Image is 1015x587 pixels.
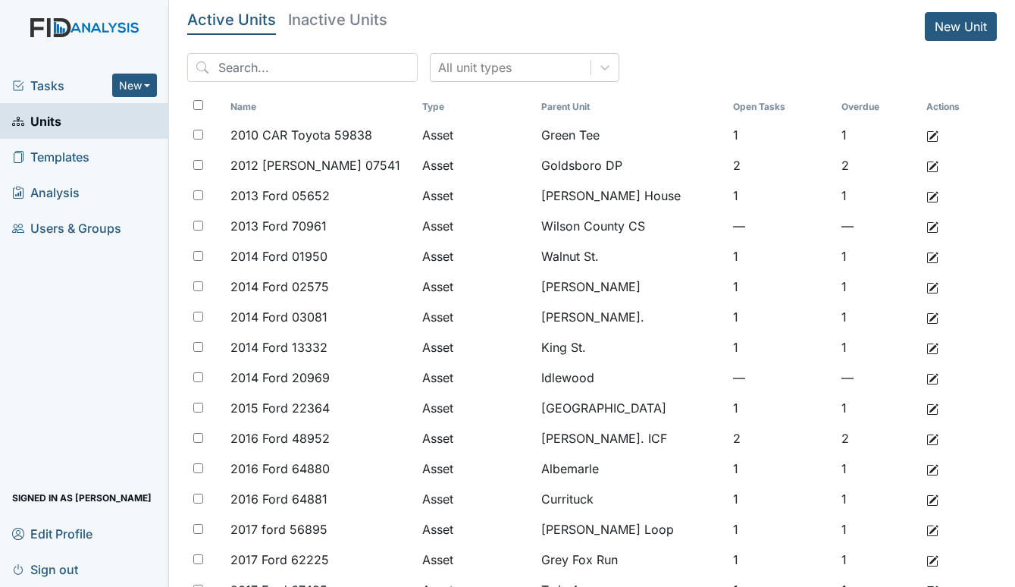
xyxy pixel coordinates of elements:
td: Asset [416,545,535,575]
a: New Unit [925,12,997,41]
span: Units [12,109,61,133]
span: 2016 Ford 48952 [230,429,330,447]
span: 2010 CAR Toyota 59838 [230,126,372,144]
td: 1 [727,302,835,332]
span: Edit Profile [12,522,92,545]
td: Currituck [535,484,727,514]
td: Asset [416,423,535,454]
td: 1 [727,514,835,545]
td: 1 [835,484,919,514]
td: 2 [727,150,835,180]
td: Asset [416,180,535,211]
th: Toggle SortBy [535,94,727,120]
td: — [727,211,835,241]
td: Asset [416,393,535,423]
td: — [835,363,919,393]
td: Asset [416,514,535,545]
th: Actions [920,94,996,120]
span: 2016 Ford 64881 [230,490,327,508]
th: Toggle SortBy [416,94,535,120]
td: 1 [727,120,835,150]
td: [PERSON_NAME]. [535,302,727,332]
span: 2014 Ford 01950 [230,247,327,265]
td: Walnut St. [535,241,727,272]
button: New [112,74,158,97]
td: — [835,211,919,241]
td: [PERSON_NAME] House [535,180,727,211]
td: Asset [416,484,535,514]
td: 1 [727,484,835,514]
td: Albemarle [535,454,727,484]
td: 1 [835,393,919,423]
td: 1 [727,180,835,211]
td: [GEOGRAPHIC_DATA] [535,393,727,423]
td: Asset [416,363,535,393]
span: 2014 Ford 02575 [230,278,329,296]
td: 1 [727,454,835,484]
td: — [727,363,835,393]
td: 1 [835,180,919,211]
td: 1 [727,241,835,272]
span: 2017 ford 56895 [230,520,327,538]
td: [PERSON_NAME]. ICF [535,423,727,454]
td: 1 [835,514,919,545]
span: Analysis [12,180,80,204]
td: 2 [835,150,919,180]
td: [PERSON_NAME] [535,272,727,302]
span: 2014 Ford 20969 [230,369,330,387]
td: 1 [835,545,919,575]
a: Tasks [12,77,112,95]
td: Asset [416,120,535,150]
td: 1 [835,302,919,332]
td: 2 [727,423,835,454]
span: 2017 Ford 62225 [230,551,329,569]
td: Asset [416,272,535,302]
td: Asset [416,454,535,484]
h5: Inactive Units [288,12,387,27]
td: Wilson County CS [535,211,727,241]
span: 2014 Ford 03081 [230,308,327,326]
span: 2016 Ford 64880 [230,460,330,478]
td: 1 [835,120,919,150]
div: All unit types [438,58,512,77]
span: 2013 Ford 70961 [230,217,327,235]
td: 1 [727,332,835,363]
td: King St. [535,332,727,363]
span: Signed in as [PERSON_NAME] [12,486,152,510]
td: 1 [727,393,835,423]
span: 2014 Ford 13332 [230,338,327,356]
th: Toggle SortBy [727,94,835,120]
h5: Active Units [187,12,276,27]
td: Goldsboro DP [535,150,727,180]
td: 1 [727,272,835,302]
span: 2012 [PERSON_NAME] 07541 [230,156,400,174]
span: Sign out [12,557,78,581]
td: [PERSON_NAME] Loop [535,514,727,545]
td: 1 [835,332,919,363]
th: Toggle SortBy [224,94,416,120]
input: Toggle All Rows Selected [193,100,203,110]
span: 2015 Ford 22364 [230,399,330,417]
td: Asset [416,241,535,272]
td: Asset [416,211,535,241]
span: Templates [12,145,89,168]
span: Users & Groups [12,216,121,240]
td: Asset [416,150,535,180]
td: Asset [416,332,535,363]
td: Asset [416,302,535,332]
td: Green Tee [535,120,727,150]
td: 1 [835,272,919,302]
td: 1 [727,545,835,575]
th: Toggle SortBy [835,94,919,120]
td: 1 [835,454,919,484]
td: 2 [835,423,919,454]
td: Grey Fox Run [535,545,727,575]
span: 2013 Ford 05652 [230,187,330,205]
td: Idlewood [535,363,727,393]
input: Search... [187,53,418,82]
td: 1 [835,241,919,272]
